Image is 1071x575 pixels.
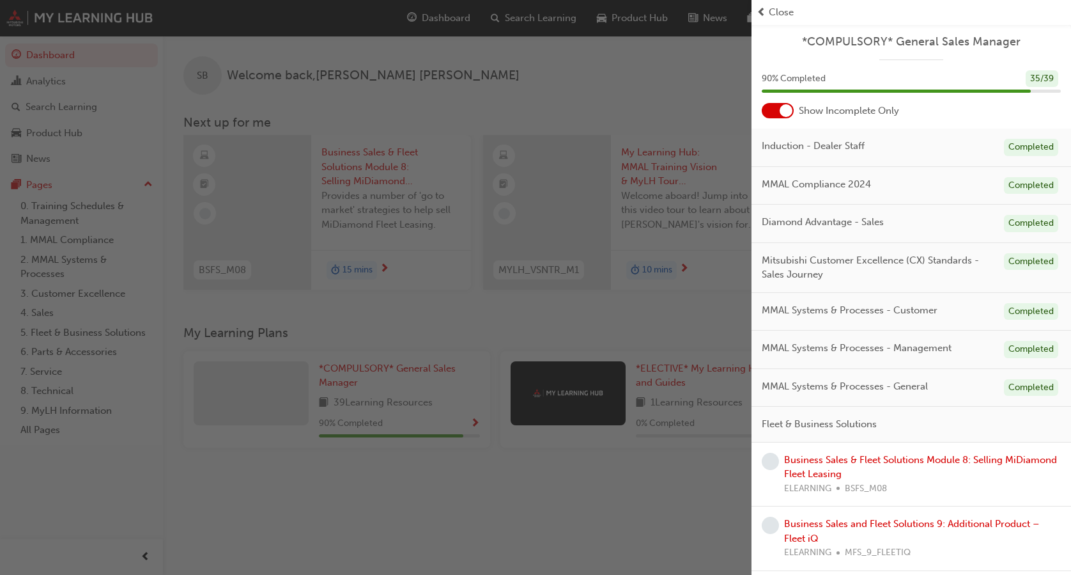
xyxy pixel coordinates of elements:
span: Show Incomplete Only [799,104,899,118]
span: BSFS_M08 [845,482,887,496]
span: MMAL Compliance 2024 [762,177,871,192]
span: Induction - Dealer Staff [762,139,865,154]
span: ELEARNING [784,546,831,560]
span: learningRecordVerb_NONE-icon [762,453,779,470]
a: Business Sales & Fleet Solutions Module 8: Selling MiDiamond Fleet Leasing [784,454,1057,480]
span: learningRecordVerb_NONE-icon [762,517,779,534]
span: MMAL Systems & Processes - General [762,379,928,394]
span: Mitsubishi Customer Excellence (CX) Standards - Sales Journey [762,253,994,282]
div: 35 / 39 [1026,70,1058,88]
span: MMAL Systems & Processes - Customer [762,303,937,318]
div: Completed [1004,177,1058,194]
span: Diamond Advantage - Sales [762,215,884,230]
span: Fleet & Business Solutions [762,417,877,432]
span: MMAL Systems & Processes - Management [762,341,952,356]
a: Business Sales and Fleet Solutions 9: Additional Product – Fleet iQ [784,518,1040,544]
div: Completed [1004,341,1058,358]
span: ELEARNING [784,482,831,496]
div: Completed [1004,253,1058,271]
div: Completed [1004,139,1058,156]
div: Completed [1004,303,1058,320]
span: 90 % Completed [762,72,826,86]
div: Completed [1004,379,1058,397]
span: prev-icon [757,5,766,20]
span: MFS_9_FLEETIQ [845,546,911,560]
a: *COMPULSORY* General Sales Manager [762,35,1061,49]
span: Close [769,5,794,20]
div: Completed [1004,215,1058,232]
button: prev-iconClose [757,5,1066,20]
